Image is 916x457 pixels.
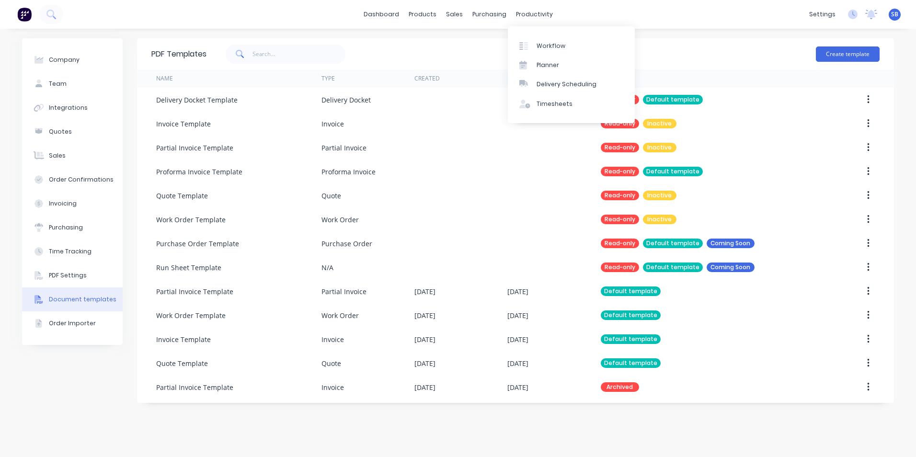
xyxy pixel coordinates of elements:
[508,56,635,75] a: Planner
[643,239,703,248] div: Default template
[321,239,372,249] div: Purchase Order
[537,100,572,108] div: Timesheets
[321,191,341,201] div: Quote
[22,263,123,287] button: PDF Settings
[22,168,123,192] button: Order Confirmations
[22,48,123,72] button: Company
[156,167,242,177] div: Proforma Invoice Template
[156,191,208,201] div: Quote Template
[643,191,676,200] div: Inactive
[22,192,123,216] button: Invoicing
[414,382,435,392] div: [DATE]
[156,263,221,273] div: Run Sheet Template
[414,358,435,368] div: [DATE]
[537,80,596,89] div: Delivery Scheduling
[601,191,639,200] div: Read-only
[49,175,114,184] div: Order Confirmations
[414,74,440,83] div: Created
[22,144,123,168] button: Sales
[507,358,528,368] div: [DATE]
[22,311,123,335] button: Order Importer
[156,310,226,320] div: Work Order Template
[414,286,435,297] div: [DATE]
[816,46,880,62] button: Create template
[156,215,226,225] div: Work Order Template
[49,223,83,232] div: Purchasing
[156,334,211,344] div: Invoice Template
[507,310,528,320] div: [DATE]
[17,7,32,22] img: Factory
[508,36,635,55] a: Workflow
[321,143,366,153] div: Partial Invoice
[601,286,661,296] div: Default template
[468,7,511,22] div: purchasing
[643,119,676,128] div: Inactive
[321,334,344,344] div: Invoice
[643,95,703,104] div: Default template
[508,94,635,114] a: Timesheets
[156,143,233,153] div: Partial Invoice Template
[321,74,335,83] div: Type
[49,319,96,328] div: Order Importer
[707,263,755,272] div: Coming Soon
[321,286,366,297] div: Partial Invoice
[49,199,77,208] div: Invoicing
[414,334,435,344] div: [DATE]
[707,239,755,248] div: Coming Soon
[49,56,80,64] div: Company
[891,10,898,19] span: SB
[49,151,66,160] div: Sales
[252,45,346,64] input: Search...
[601,167,639,176] div: Read-only
[601,358,661,368] div: Default template
[156,239,239,249] div: Purchase Order Template
[49,295,116,304] div: Document templates
[601,382,639,392] div: Archived
[643,263,703,272] div: Default template
[22,287,123,311] button: Document templates
[49,127,72,136] div: Quotes
[537,42,565,50] div: Workflow
[151,48,206,60] div: PDF Templates
[601,334,661,344] div: Default template
[601,215,639,224] div: Read-only
[508,75,635,94] a: Delivery Scheduling
[156,95,238,105] div: Delivery Docket Template
[404,7,441,22] div: products
[49,80,67,88] div: Team
[321,310,359,320] div: Work Order
[537,61,559,69] div: Planner
[601,143,639,152] div: Read-only
[601,263,639,272] div: Read-only
[321,215,359,225] div: Work Order
[156,286,233,297] div: Partial Invoice Template
[22,72,123,96] button: Team
[22,240,123,263] button: Time Tracking
[321,95,371,105] div: Delivery Docket
[156,74,173,83] div: Name
[321,263,333,273] div: N/A
[49,103,88,112] div: Integrations
[49,247,92,256] div: Time Tracking
[507,286,528,297] div: [DATE]
[643,215,676,224] div: Inactive
[804,7,840,22] div: settings
[507,334,528,344] div: [DATE]
[643,167,703,176] div: Default template
[601,310,661,320] div: Default template
[441,7,468,22] div: sales
[321,358,341,368] div: Quote
[22,120,123,144] button: Quotes
[321,382,344,392] div: Invoice
[414,310,435,320] div: [DATE]
[49,271,87,280] div: PDF Settings
[359,7,404,22] a: dashboard
[643,143,676,152] div: Inactive
[156,119,211,129] div: Invoice Template
[156,358,208,368] div: Quote Template
[22,216,123,240] button: Purchasing
[321,119,344,129] div: Invoice
[156,382,233,392] div: Partial Invoice Template
[321,167,376,177] div: Proforma Invoice
[601,239,639,248] div: Read-only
